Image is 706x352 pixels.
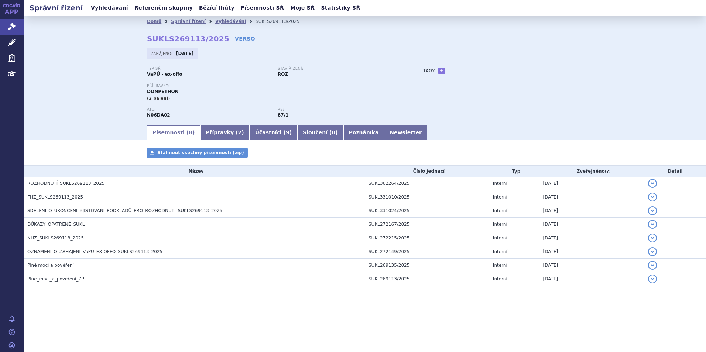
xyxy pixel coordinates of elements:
td: [DATE] [539,231,644,245]
td: SUKL269135/2025 [365,259,489,272]
p: Přípravky: [147,84,408,88]
li: SUKLS269113/2025 [256,16,309,27]
span: Plné_moci_a_pověření_ZP [27,276,84,282]
strong: VaPÚ - ex-offo [147,72,182,77]
span: 9 [286,130,289,135]
span: 0 [332,130,335,135]
span: 2 [238,130,242,135]
span: 8 [189,130,192,135]
span: Interní [493,249,507,254]
h3: Tagy [423,66,435,75]
a: Newsletter [384,125,427,140]
span: Interní [493,194,507,200]
span: ROZHODNUTÍ_SUKLS269113_2025 [27,181,104,186]
button: detail [648,275,657,283]
a: Písemnosti (8) [147,125,200,140]
span: Interní [493,276,507,282]
a: VERSO [235,35,255,42]
button: detail [648,193,657,201]
strong: DONEPEZIL [147,113,170,118]
a: Poznámka [343,125,384,140]
button: detail [648,206,657,215]
strong: ROZ [278,72,288,77]
a: Přípravky (2) [200,125,249,140]
a: Vyhledávání [89,3,130,13]
td: [DATE] [539,177,644,190]
span: Interní [493,222,507,227]
span: Interní [493,263,507,268]
a: Písemnosti SŘ [239,3,286,13]
a: + [438,68,445,74]
span: (2 balení) [147,96,170,101]
a: Vyhledávání [215,19,246,24]
strong: SUKLS269113/2025 [147,34,229,43]
button: detail [648,220,657,229]
span: NHZ_SUKLS269113_2025 [27,235,84,241]
a: Sloučení (0) [297,125,343,140]
button: detail [648,179,657,188]
a: Referenční skupiny [132,3,195,13]
span: OZNÁMENÍ_O_ZAHÁJENÍ_VaPÚ_EX-OFFO_SUKLS269113_2025 [27,249,162,254]
strong: [DATE] [176,51,194,56]
strong: léčiva k terapii Alzheimerovy choroby, p.o. a transderm. aplikace [278,113,288,118]
button: detail [648,234,657,242]
span: Interní [493,235,507,241]
span: FHZ_SUKLS269113_2025 [27,194,83,200]
td: SUKL331024/2025 [365,204,489,218]
p: RS: [278,107,401,112]
span: SDĚLENÍ_O_UKONČENÍ_ZJIŠŤOVÁNÍ_PODKLADŮ_PRO_ROZHODNUTÍ_SUKLS269113_2025 [27,208,222,213]
h2: Správní řízení [24,3,89,13]
span: DONPETHON [147,89,179,94]
a: Moje SŘ [288,3,317,13]
span: DŮKAZY_OPATŘENÉ_SÚKL [27,222,85,227]
p: ATC: [147,107,270,112]
abbr: (?) [605,169,611,174]
button: detail [648,261,657,270]
td: [DATE] [539,190,644,204]
p: Typ SŘ: [147,66,270,71]
th: Název [24,166,365,177]
span: Plné moci a pověření [27,263,74,268]
a: Účastníci (9) [250,125,297,140]
td: SUKL269113/2025 [365,272,489,286]
td: [DATE] [539,218,644,231]
th: Zveřejněno [539,166,644,177]
td: SUKL272215/2025 [365,231,489,245]
td: SUKL331010/2025 [365,190,489,204]
span: Interní [493,181,507,186]
th: Typ [489,166,539,177]
td: [DATE] [539,204,644,218]
span: Zahájeno: [151,51,174,56]
span: Stáhnout všechny písemnosti (zip) [157,150,244,155]
a: Stáhnout všechny písemnosti (zip) [147,148,248,158]
a: Statistiky SŘ [319,3,362,13]
th: Detail [644,166,706,177]
td: [DATE] [539,259,644,272]
td: SUKL272149/2025 [365,245,489,259]
td: SUKL362264/2025 [365,177,489,190]
a: Domů [147,19,161,24]
th: Číslo jednací [365,166,489,177]
a: Běžící lhůty [197,3,237,13]
td: [DATE] [539,272,644,286]
span: Interní [493,208,507,213]
td: [DATE] [539,245,644,259]
td: SUKL272167/2025 [365,218,489,231]
a: Správní řízení [171,19,206,24]
p: Stav řízení: [278,66,401,71]
button: detail [648,247,657,256]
